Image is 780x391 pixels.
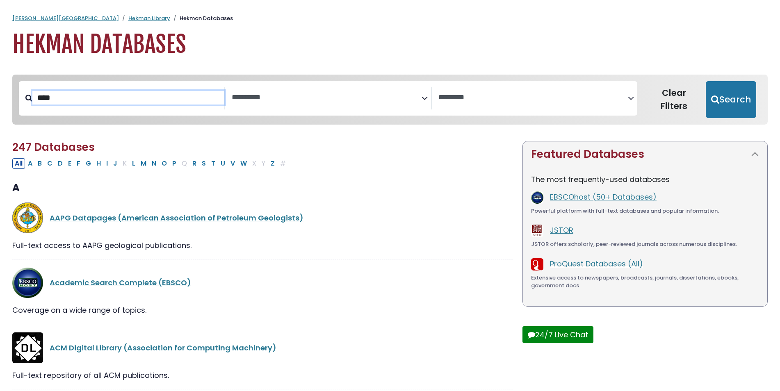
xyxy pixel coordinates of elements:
button: Filter Results W [238,158,249,169]
h3: A [12,182,513,194]
a: JSTOR [550,225,573,235]
div: JSTOR offers scholarly, peer-reviewed journals across numerous disciplines. [531,240,759,248]
button: Filter Results U [218,158,228,169]
button: Filter Results S [199,158,208,169]
p: The most frequently-used databases [531,174,759,185]
button: Filter Results D [55,158,65,169]
button: Filter Results N [149,158,159,169]
button: Filter Results E [66,158,74,169]
h1: Hekman Databases [12,31,768,58]
textarea: Search [438,93,628,102]
a: AAPG Datapages (American Association of Petroleum Geologists) [50,213,303,223]
button: Filter Results Z [268,158,277,169]
div: Coverage on a wide range of topics. [12,305,513,316]
a: EBSCOhost (50+ Databases) [550,192,657,202]
div: Extensive access to newspapers, broadcasts, journals, dissertations, ebooks, government docs. [531,274,759,290]
a: Academic Search Complete (EBSCO) [50,277,191,288]
input: Search database by title or keyword [32,91,224,105]
button: All [12,158,25,169]
button: Featured Databases [523,141,767,167]
button: Filter Results G [83,158,94,169]
a: [PERSON_NAME][GEOGRAPHIC_DATA] [12,14,119,22]
button: 24/7 Live Chat [522,326,593,343]
div: Full-text repository of all ACM publications. [12,370,513,381]
button: Filter Results T [209,158,218,169]
button: Filter Results C [45,158,55,169]
button: Filter Results R [190,158,199,169]
textarea: Search [232,93,421,102]
a: ACM Digital Library (Association for Computing Machinery) [50,343,276,353]
button: Filter Results P [170,158,179,169]
button: Submit for Search Results [706,81,756,118]
li: Hekman Databases [170,14,233,23]
button: Filter Results M [138,158,149,169]
div: Powerful platform with full-text databases and popular information. [531,207,759,215]
button: Filter Results V [228,158,237,169]
button: Filter Results O [159,158,169,169]
a: Hekman Library [128,14,170,22]
a: ProQuest Databases (All) [550,259,643,269]
button: Filter Results J [111,158,120,169]
button: Clear Filters [642,81,706,118]
button: Filter Results L [130,158,138,169]
button: Filter Results H [94,158,103,169]
button: Filter Results I [104,158,110,169]
div: Alpha-list to filter by first letter of database name [12,158,289,168]
div: Full-text access to AAPG geological publications. [12,240,513,251]
button: Filter Results B [35,158,44,169]
nav: breadcrumb [12,14,768,23]
span: 247 Databases [12,140,95,155]
nav: Search filters [12,75,768,125]
button: Filter Results F [74,158,83,169]
button: Filter Results A [25,158,35,169]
